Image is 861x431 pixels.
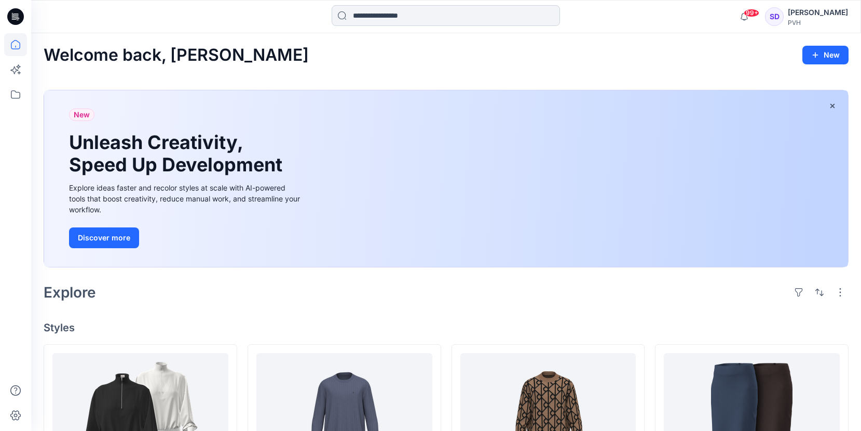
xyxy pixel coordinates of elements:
div: Explore ideas faster and recolor styles at scale with AI-powered tools that boost creativity, red... [69,182,303,215]
h2: Welcome back, [PERSON_NAME] [44,46,309,65]
span: 99+ [744,9,759,17]
div: SD [765,7,784,26]
div: [PERSON_NAME] [788,6,848,19]
h2: Explore [44,284,96,301]
span: New [74,109,90,121]
a: Discover more [69,227,303,248]
h1: Unleash Creativity, Speed Up Development [69,131,287,176]
div: PVH [788,19,848,26]
h4: Styles [44,321,849,334]
button: Discover more [69,227,139,248]
button: New [802,46,849,64]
